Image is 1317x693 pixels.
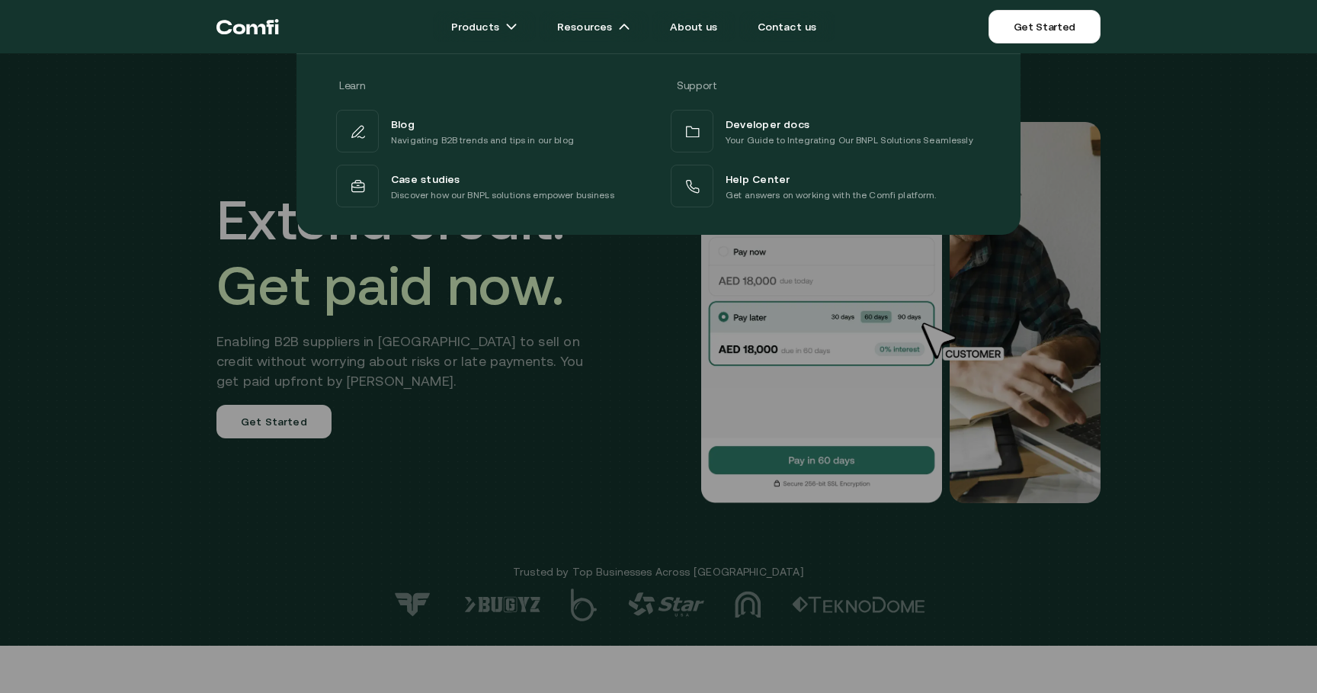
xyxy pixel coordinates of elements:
a: Case studiesDiscover how our BNPL solutions empower business [333,162,649,210]
a: Resourcesarrow icons [539,11,649,42]
span: Case studies [391,169,460,188]
a: BlogNavigating B2B trends and tips in our blog [333,107,649,156]
p: Your Guide to Integrating Our BNPL Solutions Seamlessly [726,133,973,148]
img: arrow icons [505,21,518,33]
span: Support [677,79,717,91]
a: Help CenterGet answers on working with the Comfi platform. [668,162,984,210]
p: Discover how our BNPL solutions empower business [391,188,614,203]
span: Learn [339,79,365,91]
p: Get answers on working with the Comfi platform. [726,188,937,203]
span: Help Center [726,169,790,188]
a: About us [652,11,735,42]
a: Contact us [739,11,835,42]
span: Blog [391,114,415,133]
span: Developer docs [726,114,809,133]
a: Get Started [989,10,1101,43]
a: Developer docsYour Guide to Integrating Our BNPL Solutions Seamlessly [668,107,984,156]
a: Return to the top of the Comfi home page [216,4,279,50]
p: Navigating B2B trends and tips in our blog [391,133,574,148]
a: Productsarrow icons [433,11,536,42]
img: arrow icons [618,21,630,33]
